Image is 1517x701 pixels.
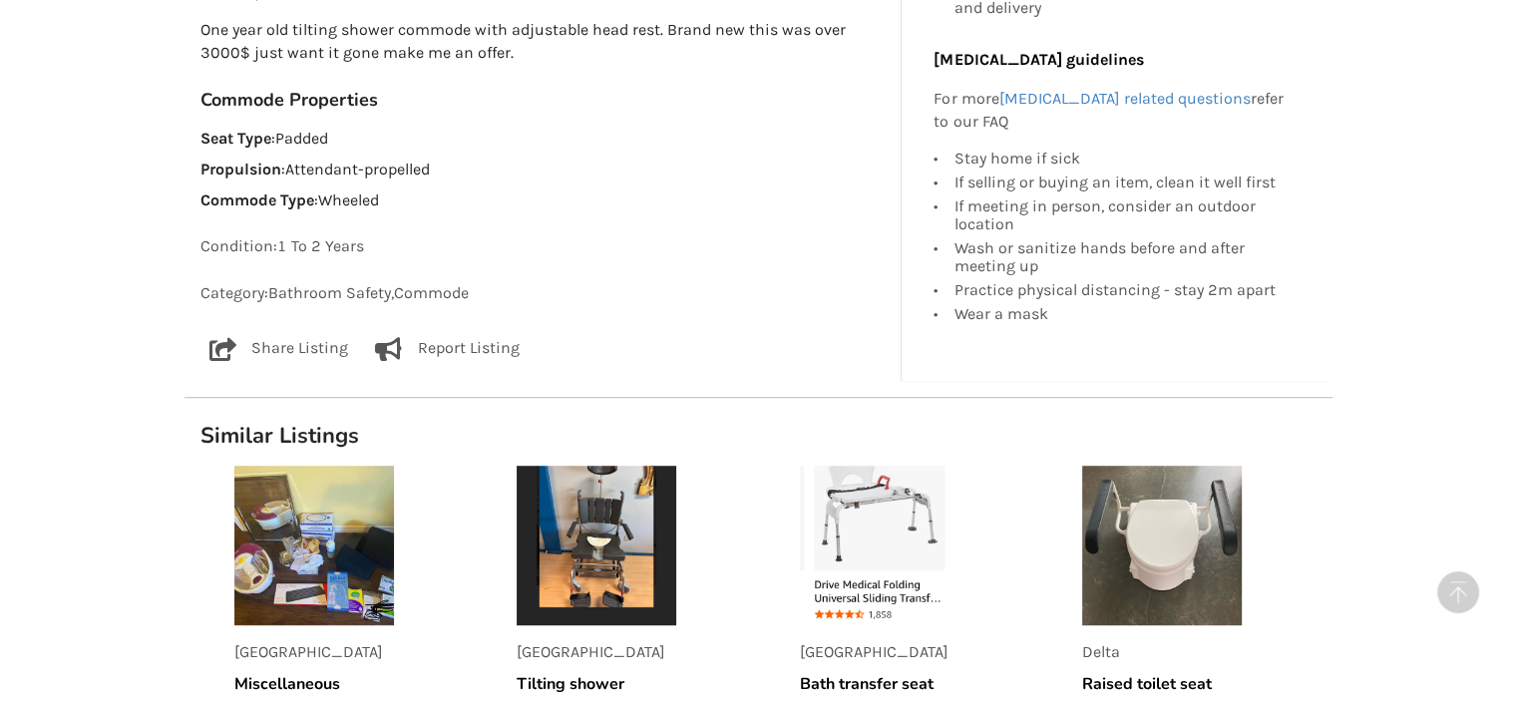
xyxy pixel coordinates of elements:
[953,278,1291,302] div: Practice physical distancing - stay 2m apart
[517,641,676,664] p: [GEOGRAPHIC_DATA]
[200,129,271,148] strong: Seat Type
[418,337,520,361] p: Report Listing
[234,641,394,664] p: [GEOGRAPHIC_DATA]
[517,466,676,625] img: listing
[998,89,1250,108] a: [MEDICAL_DATA] related questions
[1082,466,1242,625] img: listing
[953,171,1291,194] div: If selling or buying an item, clean it well first
[953,150,1291,171] div: Stay home if sick
[934,50,1143,69] b: [MEDICAL_DATA] guidelines
[200,282,886,305] p: Category: Bathroom Safety , Commode
[234,466,394,625] img: listing
[1082,641,1242,664] p: Delta
[200,128,886,151] p: : Padded
[953,236,1291,278] div: Wash or sanitize hands before and after meeting up
[200,19,886,65] p: One year old tilting shower commode with adjustable head rest. Brand new this was over 3000$ just...
[200,160,281,178] strong: Propulsion
[200,189,886,212] p: : Wheeled
[200,159,886,181] p: : Attendant-propelled
[200,89,886,112] h3: Commode Properties
[953,194,1291,236] div: If meeting in person, consider an outdoor location
[185,422,1332,450] h1: Similar Listings
[800,641,959,664] p: [GEOGRAPHIC_DATA]
[800,466,959,625] img: listing
[200,190,314,209] strong: Commode Type
[934,88,1291,134] p: For more refer to our FAQ
[953,302,1291,323] div: Wear a mask
[251,337,348,361] p: Share Listing
[200,235,886,258] p: Condition: 1 To 2 Years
